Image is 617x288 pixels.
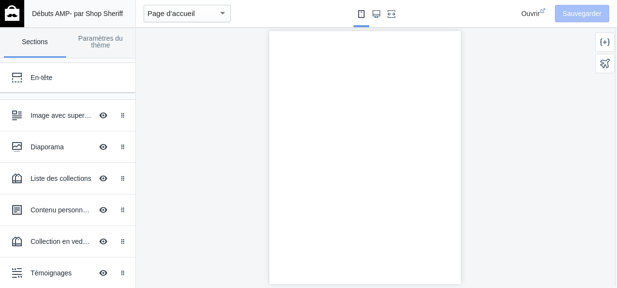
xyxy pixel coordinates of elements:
div: En-tête [31,73,114,82]
span: Ouvrir [521,10,540,17]
div: Image avec superposition de texte [31,111,93,120]
mat-select-trigger: Page d’accueil [147,9,195,17]
span: - par Shop Sheriff [70,10,123,17]
button: Hide [93,136,114,158]
a: Paramètres du thème [70,27,132,58]
div: Contenu personnalisé [31,205,93,215]
button: Hide [93,231,114,252]
button: Hide [93,199,114,221]
div: Témoignages [31,268,93,278]
div: Liste des collections [31,174,93,183]
div: Diaporama [31,142,93,152]
button: Hide [93,262,114,284]
img: main-logo_60x60_white.png [5,5,19,21]
button: Hide [93,105,114,126]
div: Collection en vedette [31,237,93,246]
span: Débuts AMP [32,10,70,17]
a: Sections [4,27,66,58]
button: Hide [93,168,114,189]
